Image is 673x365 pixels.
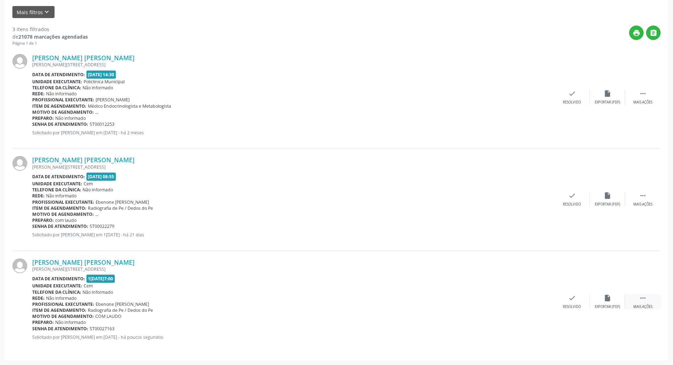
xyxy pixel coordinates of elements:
[32,85,81,91] b: Telefone da clínica:
[639,294,647,302] i: 
[32,199,94,205] b: Profissional executante:
[32,72,85,78] b: Data de atendimento:
[46,295,77,301] span: Não informado
[43,8,51,16] i: keyboard_arrow_down
[86,275,115,283] span: 1[DATE]7:00
[646,26,661,40] button: 
[639,192,647,200] i: 
[12,258,27,273] img: img
[88,205,153,211] span: Radiografia de Pe / Dedos do Pe
[32,130,554,136] p: Solicitado por [PERSON_NAME] em [DATE] - há 2 meses
[84,283,93,289] span: Cem
[86,71,116,79] span: [DATE] 14:30
[32,181,82,187] b: Unidade executante:
[32,79,82,85] b: Unidade executante:
[18,33,88,40] strong: 21078 marcações agendadas
[568,192,576,200] i: check
[568,90,576,97] i: check
[32,232,554,238] p: Solicitado por [PERSON_NAME] em 1[DATE] - há 21 dias
[604,192,611,200] i: insert_drive_file
[12,54,27,69] img: img
[32,62,554,68] div: [PERSON_NAME][STREET_ADDRESS]
[633,202,652,207] div: Mais ações
[88,307,153,313] span: Radiografia de Pe / Dedos do Pe
[90,121,114,127] span: ST00012253
[95,109,98,115] span: ...
[32,295,45,301] b: Rede:
[32,193,45,199] b: Rede:
[32,164,554,170] div: [PERSON_NAME][STREET_ADDRESS]
[32,187,81,193] b: Telefone da clínica:
[32,334,554,340] p: Solicitado por [PERSON_NAME] em [DATE] - há poucos segundos
[55,115,86,121] span: Não informado
[32,276,85,282] b: Data de atendimento:
[32,258,135,266] a: [PERSON_NAME] [PERSON_NAME]
[563,304,581,309] div: Resolvido
[83,187,113,193] span: Não informado
[595,304,620,309] div: Exportar (PDF)
[650,29,657,37] i: 
[46,91,77,97] span: Não informado
[88,103,171,109] span: Médico Endocrinologista e Metabologista
[55,319,86,325] span: Não informado
[32,115,54,121] b: Preparo:
[86,173,116,181] span: [DATE] 08:55
[96,199,149,205] span: Ebenone [PERSON_NAME]
[629,26,644,40] button: print
[12,33,88,40] div: de
[32,266,554,272] div: [PERSON_NAME][STREET_ADDRESS]
[46,193,77,199] span: Não informado
[32,205,86,211] b: Item de agendamento:
[32,223,88,229] b: Senha de atendimento:
[96,97,130,103] span: [PERSON_NAME]
[32,301,94,307] b: Profissional executante:
[12,6,55,18] button: Mais filtroskeyboard_arrow_down
[32,283,82,289] b: Unidade executante:
[90,223,114,229] span: ST00022279
[12,26,88,33] div: 3 itens filtrados
[32,156,135,164] a: [PERSON_NAME] [PERSON_NAME]
[568,294,576,302] i: check
[32,307,86,313] b: Item de agendamento:
[633,304,652,309] div: Mais ações
[83,85,113,91] span: Não informado
[95,313,121,319] span: COM LAUDO
[84,79,125,85] span: Policlinica Municipal
[32,121,88,127] b: Senha de atendimento:
[595,202,620,207] div: Exportar (PDF)
[32,54,135,62] a: [PERSON_NAME] [PERSON_NAME]
[32,326,88,332] b: Senha de atendimento:
[84,181,93,187] span: Cem
[32,174,85,180] b: Data de atendimento:
[32,313,94,319] b: Motivo de agendamento:
[32,217,54,223] b: Preparo:
[595,100,620,105] div: Exportar (PDF)
[32,211,94,217] b: Motivo de agendamento:
[32,91,45,97] b: Rede:
[32,109,94,115] b: Motivo de agendamento:
[90,326,114,332] span: ST00027163
[633,29,640,37] i: print
[83,289,113,295] span: Não informado
[32,289,81,295] b: Telefone da clínica:
[639,90,647,97] i: 
[12,40,88,46] div: Página 1 de 1
[32,97,94,103] b: Profissional executante:
[604,294,611,302] i: insert_drive_file
[32,103,86,109] b: Item de agendamento:
[12,156,27,171] img: img
[96,301,149,307] span: Ebenone [PERSON_NAME]
[563,100,581,105] div: Resolvido
[55,217,77,223] span: com laudo
[32,319,54,325] b: Preparo:
[563,202,581,207] div: Resolvido
[633,100,652,105] div: Mais ações
[604,90,611,97] i: insert_drive_file
[95,211,98,217] span: ...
